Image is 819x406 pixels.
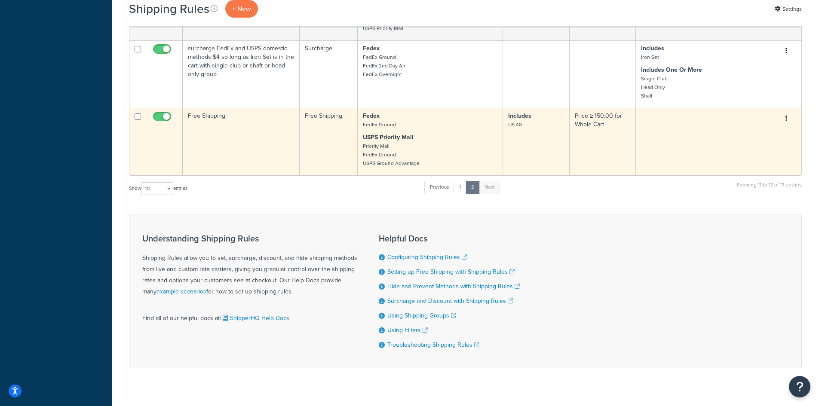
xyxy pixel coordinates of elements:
[454,181,466,194] a: 1
[141,182,173,195] select: Showentries
[641,53,659,61] small: Iron Set
[466,181,480,194] a: 2
[387,326,428,335] a: Using Filters
[363,44,380,53] strong: Fedex
[387,267,515,276] a: Setting up Free Shipping with Shipping Rules
[129,182,187,195] label: Show entries
[387,282,520,291] a: Hide and Prevent Methods with Shipping Rules
[363,133,414,142] strong: USPS Priority Mail
[221,314,289,323] a: ShipperHQ Help Docs
[387,311,456,320] a: Using Shipping Groups
[363,24,403,32] small: USPS Priority Mail
[736,180,802,198] div: Showing 11 to 17 of 17 entries
[300,108,358,175] td: Free Shipping
[363,53,405,78] small: FedEx Ground FedEx 2nd Day Air FedEx Overnight
[775,3,802,15] a: Settings
[363,142,420,167] small: Priority Mail FedEx Ground USPS Ground Advantage
[641,75,668,100] small: Single Club Head Only Shaft
[570,108,636,175] td: Price ≥ 150.00 for Whole Cart
[641,65,702,74] strong: Includes One Or More
[387,253,467,262] a: Configuring Shipping Rules
[142,234,357,243] h3: Understanding Shipping Rules
[183,40,300,108] td: surcharge FedEx and USPS domestic methods $4 so long as Iron Set is in the cart with single club ...
[300,40,358,108] td: Surcharge
[183,108,300,175] td: Free Shipping
[142,234,357,297] div: Shipping Rules allow you to set, surcharge, discount, and hide shipping methods from live and cus...
[363,111,380,120] strong: Fedex
[387,296,513,305] a: Surcharge and Discount with Shipping Rules
[142,306,357,324] div: Find all of our helpful docs at:
[479,181,500,194] a: Next
[508,121,522,128] small: US 48
[641,44,664,53] strong: Includes
[508,111,531,120] strong: Includes
[424,181,454,194] a: Previous
[789,376,810,397] button: Open Resource Center
[129,0,209,17] h1: Shipping Rules
[387,340,479,349] a: Troubleshooting Shipping Rules
[363,121,396,128] small: FedEx Ground
[379,234,520,243] h3: Helpful Docs
[156,287,206,296] a: example scenarios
